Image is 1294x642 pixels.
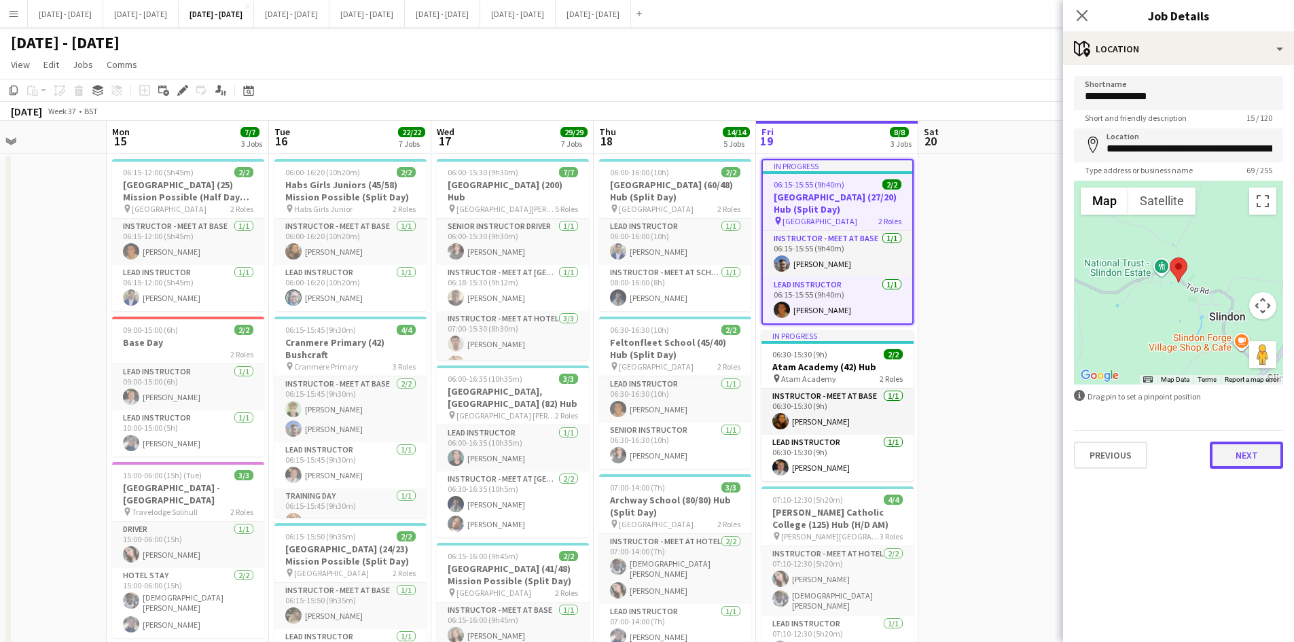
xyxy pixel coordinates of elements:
button: [DATE] - [DATE] [103,1,179,27]
span: 8/8 [890,127,909,137]
div: 06:00-16:35 (10h35m)3/3[GEOGRAPHIC_DATA], [GEOGRAPHIC_DATA] (82) Hub [GEOGRAPHIC_DATA] [PERSON_NA... [437,365,589,537]
app-card-role: Instructor - Meet at Base1/106:15-15:50 (9h35m)[PERSON_NAME] [274,583,427,629]
div: 7 Jobs [561,139,587,149]
span: 2 Roles [717,204,740,214]
app-job-card: 06:15-15:45 (9h30m)4/4Cranmere Primary (42) Bushcraft Cranmere Primary3 RolesInstructor - Meet at... [274,317,427,518]
span: 69 / 255 [1236,165,1283,175]
span: [GEOGRAPHIC_DATA] [PERSON_NAME] [456,410,555,421]
h3: [GEOGRAPHIC_DATA] - [GEOGRAPHIC_DATA] [112,482,264,506]
span: 2 Roles [555,410,578,421]
button: Toggle fullscreen view [1249,188,1276,215]
span: 20 [922,133,939,149]
a: View [5,56,35,73]
span: 09:00-15:00 (6h) [123,325,178,335]
span: 06:15-15:45 (9h30m) [285,325,356,335]
button: Show satellite imagery [1128,188,1196,215]
button: Show street map [1081,188,1128,215]
span: 14/14 [723,127,750,137]
div: [DATE] [11,105,42,118]
div: In progress06:15-15:55 (9h40m)2/2[GEOGRAPHIC_DATA] (27/20) Hub (Split Day) [GEOGRAPHIC_DATA]2 Rol... [761,159,914,325]
app-card-role: Instructor - Meet at Base1/106:30-15:30 (9h)[PERSON_NAME] [761,389,914,435]
app-job-card: 15:00-06:00 (15h) (Tue)3/3[GEOGRAPHIC_DATA] - [GEOGRAPHIC_DATA] Travelodge Solihull2 RolesDriver1... [112,462,264,638]
span: 7/7 [559,167,578,177]
span: 15 / 120 [1236,113,1283,123]
a: Terms (opens in new tab) [1198,376,1217,383]
span: 3 Roles [880,531,903,541]
span: 2/2 [882,179,901,190]
button: Map Data [1161,375,1189,385]
app-card-role: Lead Instructor1/106:15-15:45 (9h30m)[PERSON_NAME] [274,442,427,488]
span: 2 Roles [880,374,903,384]
span: [GEOGRAPHIC_DATA] [619,519,694,529]
span: 19 [759,133,774,149]
app-card-role: Instructor - Meet at Base2/206:15-15:45 (9h30m)[PERSON_NAME][PERSON_NAME] [274,376,427,442]
app-job-card: 06:00-16:00 (10h)2/2[GEOGRAPHIC_DATA] (60/48) Hub (Split Day) [GEOGRAPHIC_DATA]2 RolesLead Instru... [599,159,751,311]
span: [GEOGRAPHIC_DATA] [783,216,857,226]
span: 06:30-16:30 (10h) [610,325,669,335]
span: 5 Roles [555,204,578,214]
span: 06:15-15:50 (9h35m) [285,531,356,541]
span: 2/2 [397,531,416,541]
span: Comms [107,58,137,71]
span: Fri [761,126,774,138]
div: In progress06:30-15:30 (9h)2/2Atam Academy (42) Hub Atam Academy2 RolesInstructor - Meet at Base1... [761,330,914,481]
span: [GEOGRAPHIC_DATA] [619,204,694,214]
span: Cranmere Primary [294,361,359,372]
span: [GEOGRAPHIC_DATA] [132,204,206,214]
span: 7/7 [240,127,259,137]
h3: [GEOGRAPHIC_DATA], [GEOGRAPHIC_DATA] (82) Hub [437,385,589,410]
button: Keyboard shortcuts [1143,375,1153,385]
button: Previous [1074,442,1147,469]
app-card-role: Lead Instructor1/109:00-15:00 (6h)[PERSON_NAME] [112,364,264,410]
span: 06:15-16:00 (9h45m) [448,551,518,561]
app-card-role: Senior Instructor1/106:30-16:30 (10h)[PERSON_NAME] [599,423,751,469]
a: Comms [101,56,143,73]
app-card-role: Lead Instructor1/106:30-16:30 (10h)[PERSON_NAME] [599,376,751,423]
span: Thu [599,126,616,138]
span: [GEOGRAPHIC_DATA] [294,568,369,578]
img: Google [1077,367,1122,385]
h3: [GEOGRAPHIC_DATA] (41/48) Mission Possible (Split Day) [437,563,589,587]
h3: [GEOGRAPHIC_DATA] (60/48) Hub (Split Day) [599,179,751,203]
span: Edit [43,58,59,71]
span: 3/3 [721,482,740,493]
div: 5 Jobs [723,139,749,149]
span: [GEOGRAPHIC_DATA] [619,361,694,372]
app-card-role: Instructor - Meet at Base1/106:15-15:55 (9h40m)[PERSON_NAME] [763,231,912,277]
span: 06:00-15:30 (9h30m) [448,167,518,177]
button: [DATE] - [DATE] [28,1,103,27]
div: BST [84,106,98,116]
a: Report a map error [1225,376,1279,383]
span: Tue [274,126,290,138]
span: Type address or business name [1074,165,1204,175]
button: [DATE] - [DATE] [405,1,480,27]
span: Wed [437,126,454,138]
h3: Archway School (80/80) Hub (Split Day) [599,494,751,518]
app-card-role: Instructor - Meet at Hotel2/207:10-12:30 (5h20m)[PERSON_NAME][DEMOGRAPHIC_DATA][PERSON_NAME] [761,546,914,616]
span: 2 Roles [717,361,740,372]
h3: [GEOGRAPHIC_DATA] (25) Mission Possible (Half Day AM) [112,179,264,203]
div: 3 Jobs [891,139,912,149]
span: [GEOGRAPHIC_DATA][PERSON_NAME] [456,204,555,214]
div: 7 Jobs [399,139,425,149]
app-card-role: Instructor - Meet at Base1/106:15-12:00 (5h45m)[PERSON_NAME] [112,219,264,265]
span: 07:10-12:30 (5h20m) [772,495,843,505]
h3: Cranmere Primary (42) Bushcraft [274,336,427,361]
span: Short and friendly description [1074,113,1198,123]
div: Drag pin to set a pinpoint position [1074,390,1283,403]
app-job-card: 06:00-16:20 (10h20m)2/2Habs Girls Juniors (45/58) Mission Possible (Split Day) Habs Girls Junior2... [274,159,427,311]
span: 2 Roles [393,204,416,214]
app-job-card: 06:15-12:00 (5h45m)2/2[GEOGRAPHIC_DATA] (25) Mission Possible (Half Day AM) [GEOGRAPHIC_DATA]2 Ro... [112,159,264,311]
app-card-role: Lead Instructor1/106:15-12:00 (5h45m)[PERSON_NAME] [112,265,264,311]
span: 2 Roles [717,519,740,529]
h3: [GEOGRAPHIC_DATA] (24/23) Mission Possible (Split Day) [274,543,427,567]
span: 15 [110,133,130,149]
span: 2 Roles [230,507,253,517]
app-job-card: 09:00-15:00 (6h)2/2Base Day2 RolesLead Instructor1/109:00-15:00 (6h)[PERSON_NAME]Lead Instructor1... [112,317,264,457]
span: Atam Academy [781,374,836,384]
